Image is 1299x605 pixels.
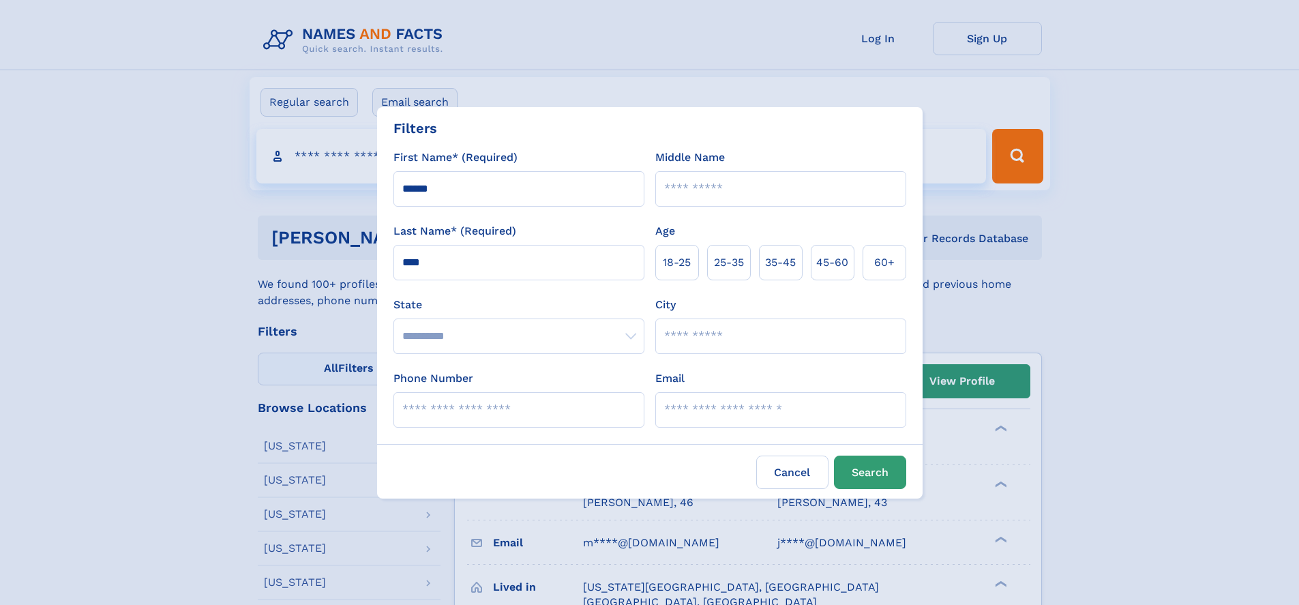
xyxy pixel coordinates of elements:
label: Age [655,223,675,239]
label: Email [655,370,685,387]
label: State [393,297,644,313]
label: City [655,297,676,313]
label: Phone Number [393,370,473,387]
span: 25‑35 [714,254,744,271]
label: Middle Name [655,149,725,166]
label: First Name* (Required) [393,149,518,166]
span: 18‑25 [663,254,691,271]
span: 60+ [874,254,895,271]
div: Filters [393,118,437,138]
span: 35‑45 [765,254,796,271]
span: 45‑60 [816,254,848,271]
button: Search [834,456,906,489]
label: Last Name* (Required) [393,223,516,239]
label: Cancel [756,456,828,489]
